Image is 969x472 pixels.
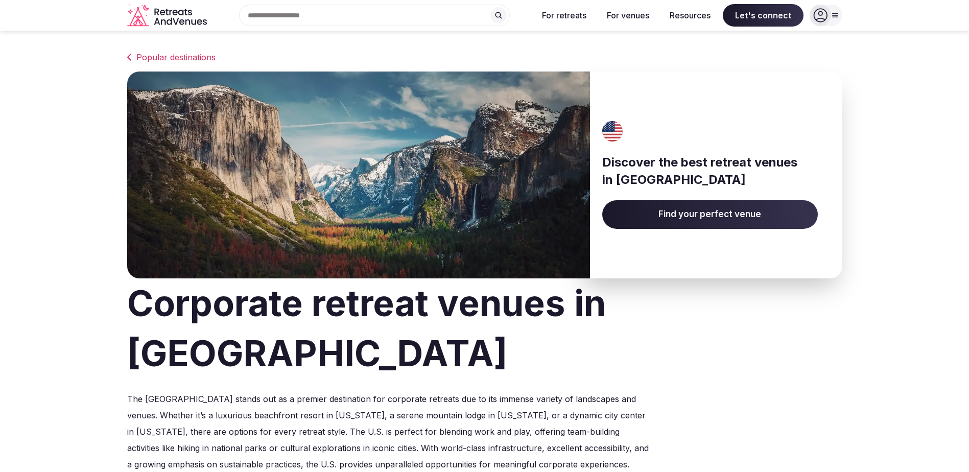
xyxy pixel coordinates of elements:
button: Resources [661,4,719,27]
a: Find your perfect venue [602,200,818,229]
span: Let's connect [723,4,803,27]
a: Visit the homepage [127,4,209,27]
button: For retreats [534,4,595,27]
button: For venues [599,4,657,27]
img: Banner image for United States representative of the country [127,72,590,278]
a: Popular destinations [127,51,842,63]
img: United States's flag [599,121,627,141]
h3: Discover the best retreat venues in [GEOGRAPHIC_DATA] [602,154,818,188]
svg: Retreats and Venues company logo [127,4,209,27]
h1: Corporate retreat venues in [GEOGRAPHIC_DATA] [127,278,842,379]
